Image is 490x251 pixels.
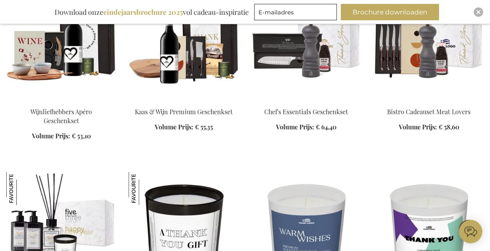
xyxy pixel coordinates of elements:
[6,172,39,205] img: Atelier Rebul XL Home Fragrance Box
[438,123,459,131] span: € 58,60
[474,7,483,17] div: Close
[155,123,193,131] span: Volume Prijs:
[374,98,484,105] a: Bistro Cadeauset Meat Lovers
[459,220,482,243] iframe: belco-activator-frame
[6,98,116,105] a: Wine Lovers Apéro Gift Set
[51,4,252,20] div: Download onze vol cadeau-inspiratie
[103,7,183,17] b: eindejaarsbrochure 2025
[276,123,336,132] a: Volume Prijs: € 64,40
[135,108,232,116] a: Kaas & Wijn Premium Geschenkset
[476,10,481,14] img: Close
[251,98,361,105] a: Chef's Essentials Geschenkset
[129,98,239,105] a: Kaas & Wijn Premium Geschenkset
[398,123,437,131] span: Volume Prijs:
[316,123,336,131] span: € 64,40
[72,132,91,140] span: € 53,10
[254,4,337,20] input: E-mailadres
[341,4,439,20] button: Brochure downloaden
[155,123,212,132] a: Volume Prijs: € 55,35
[32,132,70,140] span: Volume Prijs:
[387,108,471,116] a: Bistro Cadeauset Meat Lovers
[398,123,459,132] a: Volume Prijs: € 58,60
[30,108,92,125] a: Wijnliefhebbers Apéro Geschenkset
[264,108,348,116] a: Chef's Essentials Geschenkset
[32,132,91,141] a: Volume Prijs: € 53,10
[195,123,212,131] span: € 55,35
[276,123,314,131] span: Volume Prijs:
[254,4,339,23] form: marketing offers and promotions
[129,172,162,205] img: Gepersonaliseerde Geurkaars - Zwart Mat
